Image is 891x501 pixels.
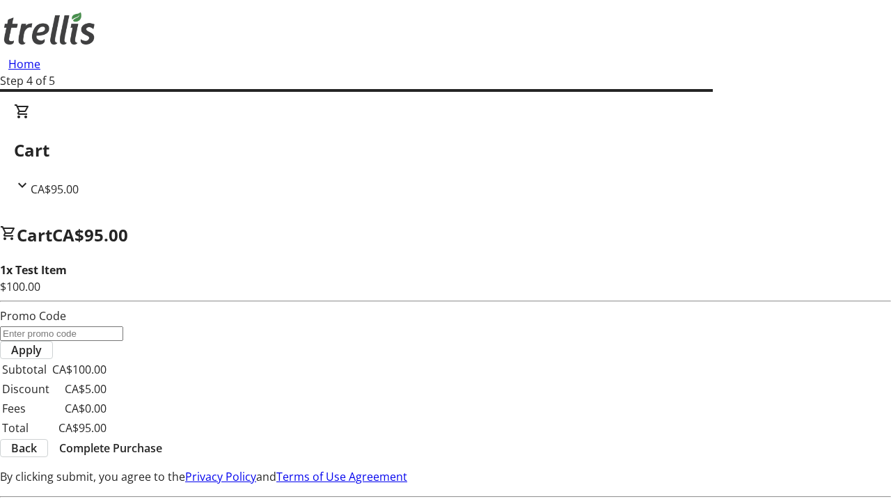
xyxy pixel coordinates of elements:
[276,469,407,484] a: Terms of Use Agreement
[52,399,107,417] td: CA$0.00
[52,360,107,379] td: CA$100.00
[31,182,79,197] span: CA$95.00
[11,440,37,456] span: Back
[14,103,877,198] div: CartCA$95.00
[48,440,173,456] button: Complete Purchase
[59,440,162,456] span: Complete Purchase
[11,342,42,358] span: Apply
[14,138,877,163] h2: Cart
[52,223,128,246] span: CA$95.00
[185,469,256,484] a: Privacy Policy
[1,399,50,417] td: Fees
[52,380,107,398] td: CA$5.00
[52,419,107,437] td: CA$95.00
[1,419,50,437] td: Total
[1,380,50,398] td: Discount
[17,223,52,246] span: Cart
[1,360,50,379] td: Subtotal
